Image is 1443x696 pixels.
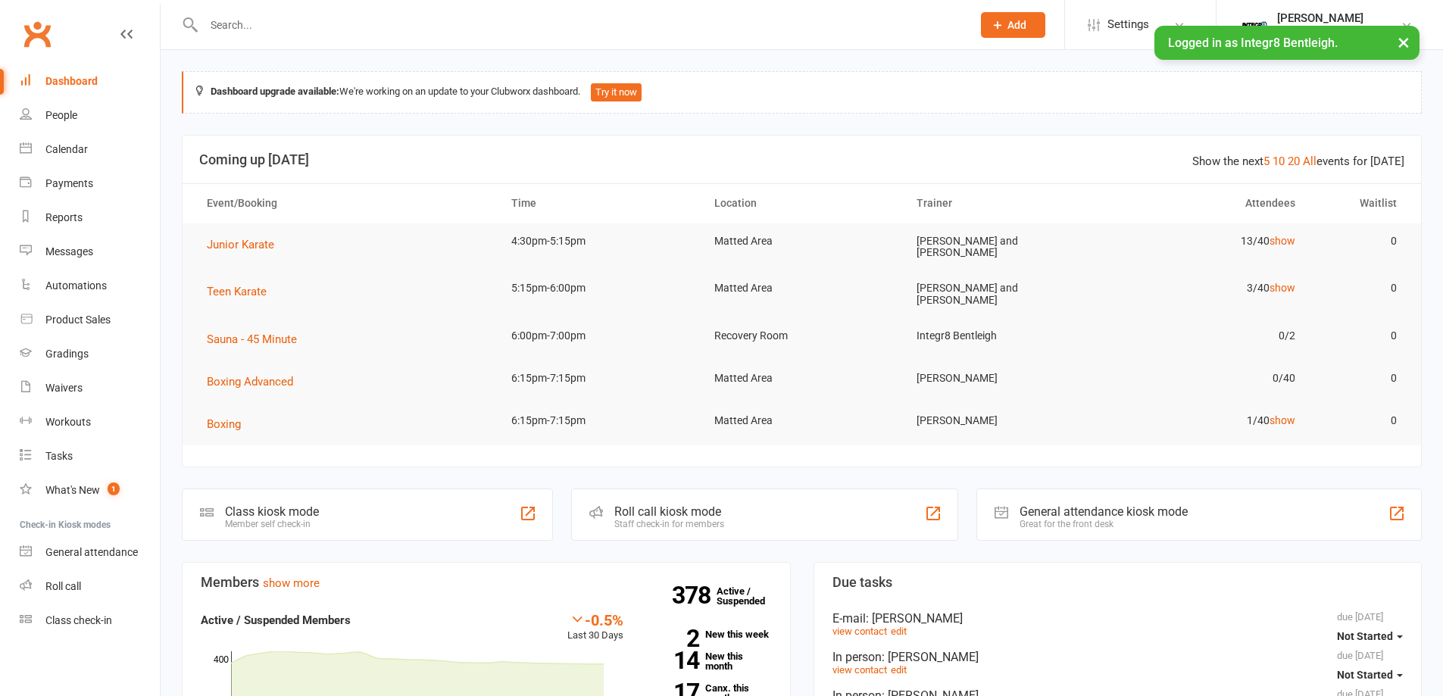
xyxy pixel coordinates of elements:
[701,223,904,259] td: Matted Area
[20,64,160,98] a: Dashboard
[225,504,319,519] div: Class kiosk mode
[45,109,77,121] div: People
[646,627,699,650] strong: 2
[207,373,304,391] button: Boxing Advanced
[567,611,623,644] div: Last 30 Days
[193,184,498,223] th: Event/Booking
[45,211,83,223] div: Reports
[1390,26,1417,58] button: ×
[20,337,160,371] a: Gradings
[20,604,160,638] a: Class kiosk mode
[45,279,107,292] div: Automations
[701,318,904,354] td: Recovery Room
[1337,630,1393,642] span: Not Started
[498,360,701,396] td: 6:15pm-7:15pm
[211,86,339,97] strong: Dashboard upgrade available:
[1309,403,1410,439] td: 0
[207,238,274,251] span: Junior Karate
[20,405,160,439] a: Workouts
[1337,623,1403,650] button: Not Started
[45,614,112,626] div: Class check-in
[891,626,907,637] a: edit
[263,576,320,590] a: show more
[20,133,160,167] a: Calendar
[20,371,160,405] a: Waivers
[18,15,56,53] a: Clubworx
[498,223,701,259] td: 4:30pm-5:15pm
[45,314,111,326] div: Product Sales
[646,649,699,672] strong: 14
[614,519,724,529] div: Staff check-in for members
[498,403,701,439] td: 6:15pm-7:15pm
[45,348,89,360] div: Gradings
[832,611,1404,626] div: E-mail
[1270,235,1295,247] a: show
[701,360,904,396] td: Matted Area
[20,201,160,235] a: Reports
[903,223,1106,271] td: [PERSON_NAME] and [PERSON_NAME]
[1309,360,1410,396] td: 0
[832,650,1404,664] div: In person
[20,439,160,473] a: Tasks
[45,546,138,558] div: General attendance
[1309,318,1410,354] td: 0
[1303,154,1317,168] a: All
[891,664,907,676] a: edit
[1270,282,1295,294] a: show
[1263,154,1270,168] a: 5
[207,375,293,389] span: Boxing Advanced
[1107,8,1149,42] span: Settings
[20,303,160,337] a: Product Sales
[45,484,100,496] div: What's New
[207,330,308,348] button: Sauna - 45 Minute
[20,167,160,201] a: Payments
[20,570,160,604] a: Roll call
[646,629,772,639] a: 2New this week
[20,235,160,269] a: Messages
[498,270,701,306] td: 5:15pm-6:00pm
[498,318,701,354] td: 6:00pm-7:00pm
[1007,19,1026,31] span: Add
[832,664,887,676] a: view contact
[1337,669,1393,681] span: Not Started
[20,473,160,507] a: What's New1
[646,651,772,671] a: 14New this month
[201,613,351,627] strong: Active / Suspended Members
[207,417,241,431] span: Boxing
[701,184,904,223] th: Location
[1277,25,1363,39] div: Integr8 Bentleigh
[45,177,93,189] div: Payments
[225,519,319,529] div: Member self check-in
[1288,154,1300,168] a: 20
[717,575,783,617] a: 378Active / Suspended
[1168,36,1338,50] span: Logged in as Integr8 Bentleigh.
[1106,318,1309,354] td: 0/2
[1106,223,1309,259] td: 13/40
[498,184,701,223] th: Time
[45,450,73,462] div: Tasks
[1020,519,1188,529] div: Great for the front desk
[1106,184,1309,223] th: Attendees
[903,270,1106,318] td: [PERSON_NAME] and [PERSON_NAME]
[45,143,88,155] div: Calendar
[207,285,267,298] span: Teen Karate
[1309,223,1410,259] td: 0
[903,184,1106,223] th: Trainer
[567,611,623,628] div: -0.5%
[903,360,1106,396] td: [PERSON_NAME]
[207,332,297,346] span: Sauna - 45 Minute
[1106,403,1309,439] td: 1/40
[1239,10,1270,40] img: thumb_image1744022220.png
[20,98,160,133] a: People
[45,75,98,87] div: Dashboard
[1273,154,1285,168] a: 10
[701,270,904,306] td: Matted Area
[672,584,717,607] strong: 378
[701,403,904,439] td: Matted Area
[207,415,251,433] button: Boxing
[20,269,160,303] a: Automations
[45,416,91,428] div: Workouts
[903,403,1106,439] td: [PERSON_NAME]
[1106,360,1309,396] td: 0/40
[45,245,93,257] div: Messages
